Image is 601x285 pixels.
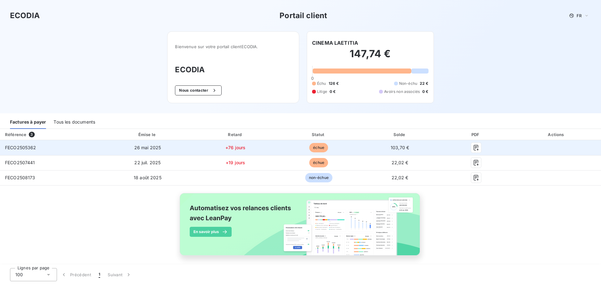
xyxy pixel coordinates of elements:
span: FR [577,13,582,18]
span: FECO2507441 [5,160,35,165]
div: Actions [513,131,600,138]
div: Tous les documents [54,116,95,129]
span: 1 [99,272,100,278]
h2: 147,74 € [312,48,429,66]
span: 22 € [420,81,429,86]
button: 1 [95,268,104,281]
span: Avoirs non associés [384,89,420,94]
span: Bienvenue sur votre portail client ECODIA . [175,44,291,49]
span: FECO2508173 [5,175,35,180]
span: 0 [311,76,314,81]
span: 26 mai 2025 [134,145,161,150]
div: Émise le [103,131,192,138]
span: Litige [317,89,327,94]
img: banner [174,189,427,266]
span: Non-échu [399,81,417,86]
span: 3 [29,132,34,137]
span: +76 jours [225,145,245,150]
span: 22,02 € [392,175,408,180]
div: Solde [361,131,439,138]
h6: CINEMA LAETITIA [312,39,358,47]
span: échue [309,143,328,152]
span: 22 juil. 2025 [134,160,161,165]
span: 0 € [330,89,336,94]
h3: ECODIA [175,64,291,75]
span: échue [309,158,328,167]
div: Statut [279,131,359,138]
span: 0 € [422,89,428,94]
button: Suivant [104,268,136,281]
span: 126 € [329,81,339,86]
span: non-échue [305,173,332,182]
div: Référence [5,132,26,137]
h3: ECODIA [10,10,40,21]
button: Nous contacter [175,85,221,95]
span: 100 [15,272,23,278]
span: 22,02 € [392,160,408,165]
span: 103,70 € [391,145,409,150]
span: +19 jours [226,160,245,165]
div: Factures à payer [10,116,46,129]
span: FECO2505362 [5,145,36,150]
h3: Portail client [280,10,327,21]
div: Retard [195,131,276,138]
span: 18 août 2025 [134,175,162,180]
div: PDF [441,131,511,138]
span: Échu [317,81,326,86]
button: Précédent [57,268,95,281]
